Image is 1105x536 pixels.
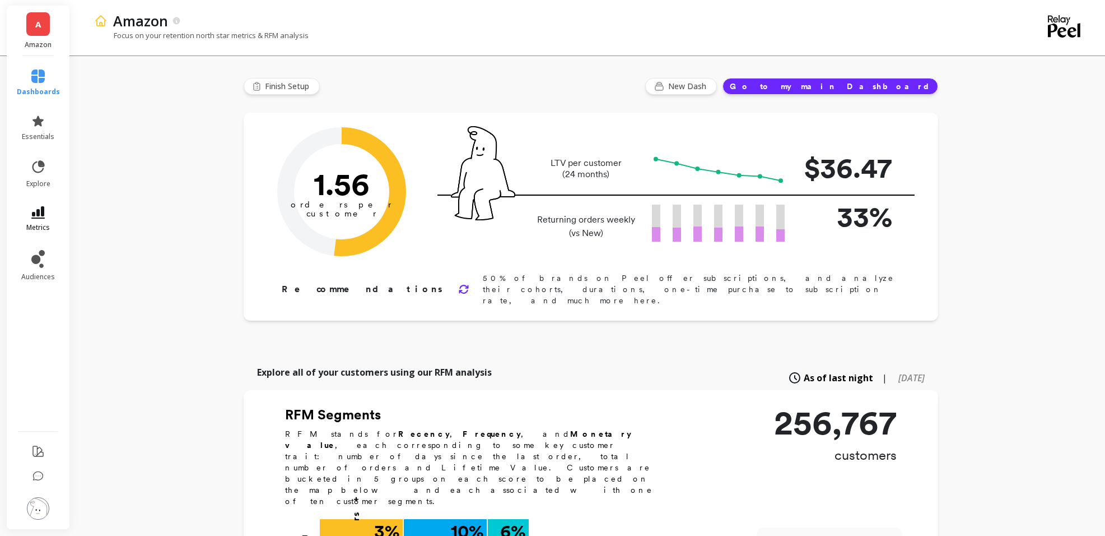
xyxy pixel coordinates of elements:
p: Explore all of your customers using our RFM analysis [257,366,492,379]
span: metrics [26,223,50,232]
span: essentials [22,132,54,141]
p: $36.47 [803,147,892,189]
span: dashboards [17,87,60,96]
tspan: orders per [291,200,393,210]
p: 256,767 [774,406,897,440]
p: LTV per customer (24 months) [534,158,638,180]
p: Returning orders weekly (vs New) [534,213,638,240]
button: New Dash [645,78,717,95]
span: explore [26,179,50,188]
text: 1.56 [314,165,370,202]
span: A [35,18,41,31]
span: New Dash [668,81,710,92]
p: RFM stands for , , and , each corresponding to some key customer trait: number of days since the ... [285,428,666,507]
span: audiences [21,272,55,281]
button: Finish Setup [244,78,320,95]
p: customers [774,446,897,464]
p: Amazon [113,11,168,30]
img: header icon [94,14,108,27]
p: 50% of brands on Peel offer subscriptions, and analyze their cohorts, durations, one-time purchas... [483,272,902,306]
h2: RFM Segments [285,406,666,424]
p: Focus on your retention north star metrics & RFM analysis [94,30,309,40]
p: Amazon [18,40,59,49]
button: Go to my main Dashboard [722,78,938,95]
span: As of last night [804,371,873,385]
span: | [882,371,887,385]
p: 33% [803,196,892,238]
span: [DATE] [898,372,925,384]
b: Frequency [463,429,521,438]
img: pal seatted on line [451,126,515,220]
tspan: customer [306,209,377,219]
b: Recency [398,429,450,438]
img: profile picture [27,497,49,520]
span: Finish Setup [265,81,313,92]
p: Recommendations [282,283,445,296]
